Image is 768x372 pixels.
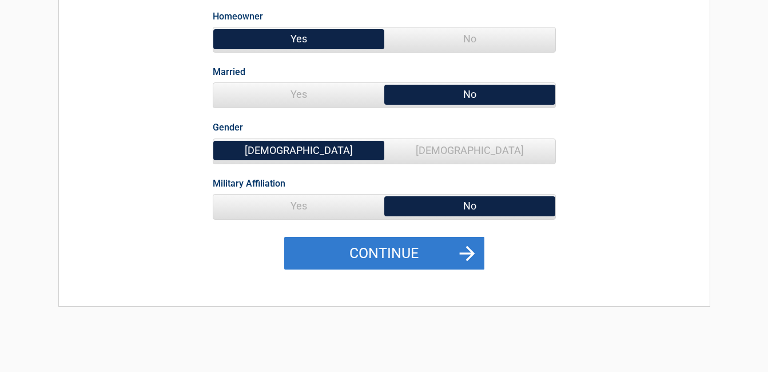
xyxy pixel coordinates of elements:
[384,27,555,50] span: No
[213,64,245,80] label: Married
[384,139,555,162] span: [DEMOGRAPHIC_DATA]
[213,176,285,191] label: Military Affiliation
[384,83,555,106] span: No
[213,139,384,162] span: [DEMOGRAPHIC_DATA]
[213,120,243,135] label: Gender
[213,195,384,217] span: Yes
[213,9,263,24] label: Homeowner
[284,237,484,270] button: Continue
[384,195,555,217] span: No
[213,83,384,106] span: Yes
[213,27,384,50] span: Yes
